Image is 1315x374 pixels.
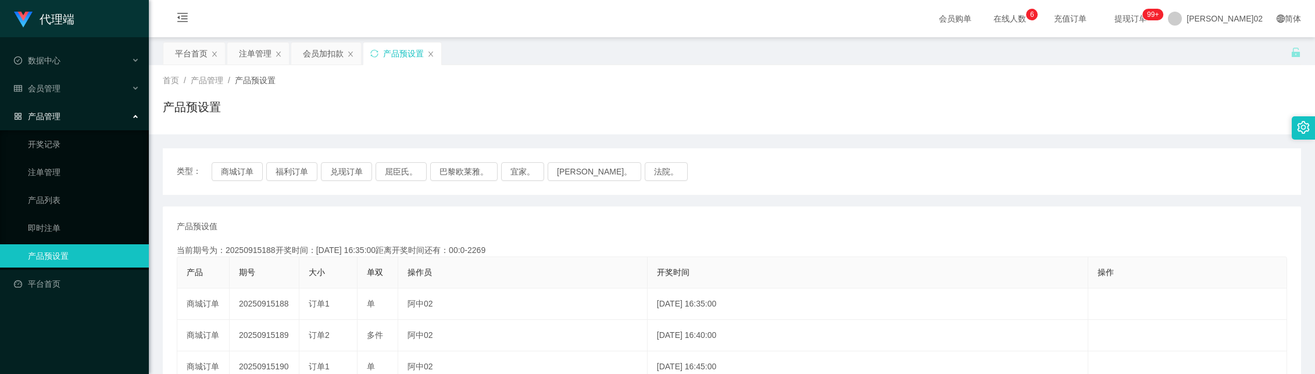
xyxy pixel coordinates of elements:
[1297,121,1310,134] i: 图标： 设置
[266,162,317,181] button: 福利订单
[309,362,330,371] span: 订单1
[275,51,282,58] i: 图标： 关闭
[398,288,648,320] td: 阿中02
[14,112,22,120] i: 图标： AppStore-O
[14,56,22,65] i: 图标： check-circle-o
[177,162,212,181] span: 类型：
[430,162,498,181] button: 巴黎欧莱雅。
[28,56,60,65] font: 数据中心
[28,216,140,240] a: 即时注单
[347,51,354,58] i: 图标： 关闭
[28,244,140,268] a: 产品预设置
[1030,9,1034,20] p: 6
[370,49,378,58] i: 图标： 同步
[367,268,383,277] span: 单双
[28,161,140,184] a: 注单管理
[408,268,432,277] span: 操作员
[14,12,33,28] img: logo.9652507e.png
[367,330,383,340] span: 多件
[177,244,1287,257] div: 当前期号为：20250915188开奖时间：[DATE] 16:35:00距离开奖时间还有：00:0-2269
[1285,14,1301,23] font: 简体
[177,288,230,320] td: 商城订单
[163,76,179,85] span: 首页
[1291,47,1301,58] i: 图标： 解锁
[212,162,263,181] button: 商城订单
[303,42,344,65] div: 会员加扣款
[239,268,255,277] span: 期号
[235,76,276,85] span: 产品预设置
[501,162,544,181] button: 宜家。
[1114,14,1147,23] font: 提现订单
[230,320,299,351] td: 20250915189
[14,272,140,295] a: 图标： 仪表板平台首页
[398,320,648,351] td: 阿中02
[228,76,230,85] span: /
[383,42,424,65] div: 产品预设置
[309,330,330,340] span: 订单2
[1098,268,1114,277] span: 操作
[184,76,186,85] span: /
[177,220,217,233] span: 产品预设值
[367,362,375,371] span: 单
[321,162,372,181] button: 兑现订单
[1142,9,1163,20] sup: 1207
[211,51,218,58] i: 图标： 关闭
[239,42,271,65] div: 注单管理
[28,133,140,156] a: 开奖记录
[14,14,74,23] a: 代理端
[1277,15,1285,23] i: 图标： global
[367,299,375,308] span: 单
[1026,9,1038,20] sup: 6
[309,268,325,277] span: 大小
[376,162,427,181] button: 屈臣氏。
[657,268,689,277] span: 开奖时间
[648,288,1089,320] td: [DATE] 16:35:00
[175,42,208,65] div: 平台首页
[309,299,330,308] span: 订单1
[191,76,223,85] span: 产品管理
[163,98,221,116] h1: 产品预设置
[28,112,60,121] font: 产品管理
[645,162,688,181] button: 法院。
[163,1,202,38] i: 图标： menu-fold
[994,14,1026,23] font: 在线人数
[177,320,230,351] td: 商城订单
[230,288,299,320] td: 20250915188
[40,1,74,38] h1: 代理端
[28,84,60,93] font: 会员管理
[1054,14,1087,23] font: 充值订单
[187,268,203,277] span: 产品
[28,188,140,212] a: 产品列表
[14,84,22,92] i: 图标： table
[648,320,1089,351] td: [DATE] 16:40:00
[427,51,434,58] i: 图标： 关闭
[548,162,641,181] button: [PERSON_NAME]。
